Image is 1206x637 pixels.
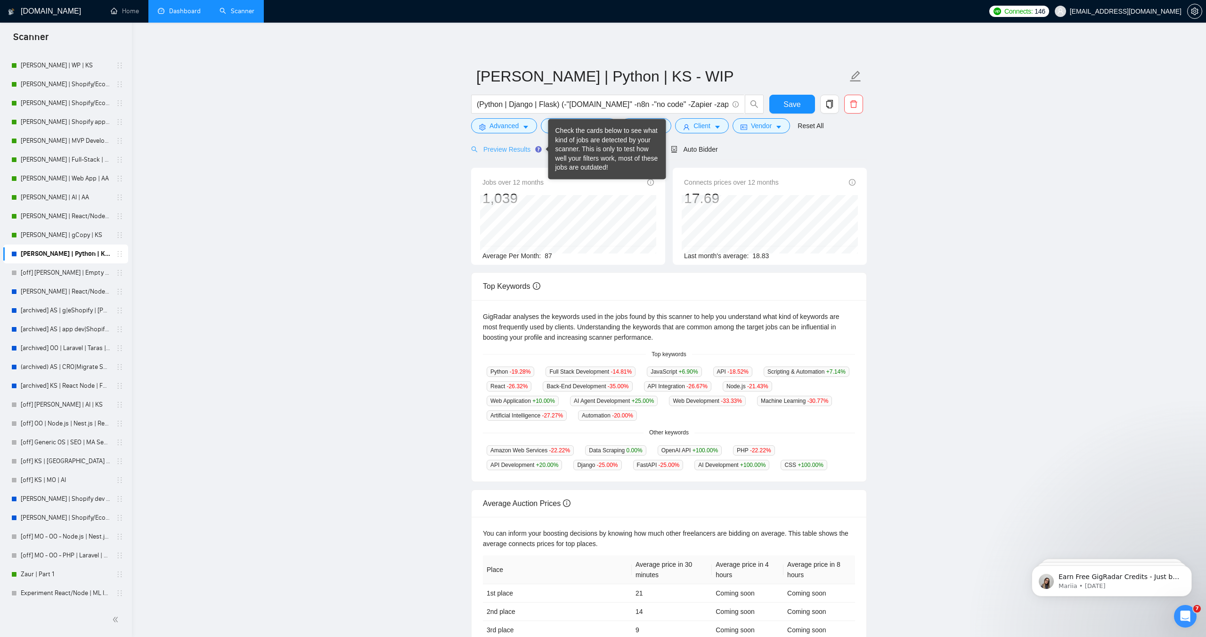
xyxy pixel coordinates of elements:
[8,4,15,19] img: logo
[721,398,742,404] span: -33.33 %
[522,123,529,131] span: caret-down
[21,376,110,395] a: [archived] KS | React Node | FS | [PERSON_NAME] (low average paid)
[684,252,749,260] span: Last month's average:
[21,433,110,452] a: [off] Generic OS | SEO | MA Semi-Strict, High Budget
[751,121,772,131] span: Vendor
[546,367,636,377] span: Full Stack Development
[693,121,710,131] span: Client
[532,398,555,404] span: +10.00 %
[534,145,543,154] div: Tooltip anchor
[669,396,746,406] span: Web Development
[116,99,123,107] span: holder
[693,447,718,454] span: +100.00 %
[1035,6,1045,16] span: 146
[116,118,123,126] span: holder
[570,396,658,406] span: AI Agent Development
[483,273,855,300] div: Top Keywords
[116,344,123,352] span: holder
[747,383,768,390] span: -21.43 %
[482,177,544,188] span: Jobs over 12 months
[627,447,643,454] span: 0.00 %
[116,552,123,559] span: holder
[471,146,539,153] span: Preview Results
[116,571,123,578] span: holder
[21,188,110,207] a: [PERSON_NAME] | AI | AA
[483,490,855,517] div: Average Auction Prices
[482,252,541,260] span: Average Per Month:
[21,584,110,603] a: Experiment React/Node | ML IoT
[1018,546,1206,612] iframe: Intercom notifications message
[116,420,123,427] span: holder
[21,56,110,75] a: [PERSON_NAME] | WP | KS
[507,383,528,390] span: -26.32 %
[573,460,621,470] span: Django
[757,396,832,406] span: Machine Learning
[477,98,728,110] input: Search Freelance Jobs...
[647,367,701,377] span: JavaScript
[116,62,123,69] span: holder
[21,245,110,263] a: [PERSON_NAME] | Python | KS - WIP
[116,589,123,597] span: holder
[644,381,711,392] span: API Integration
[21,301,110,320] a: [archived] AS | g|eShopify | [PERSON_NAME]
[783,603,855,621] td: Coming soon
[741,123,747,131] span: idcard
[820,95,839,114] button: copy
[536,462,559,468] span: +20.00 %
[764,367,849,377] span: Scripting & Automation
[612,412,633,419] span: -20.00 %
[714,123,721,131] span: caret-down
[845,100,863,108] span: delete
[116,382,123,390] span: holder
[646,350,692,359] span: Top keywords
[750,447,771,454] span: -22.22 %
[826,368,846,375] span: +7.14 %
[844,95,863,114] button: delete
[21,565,110,584] a: Zaur | Part 1
[116,476,123,484] span: holder
[487,396,559,406] span: Web Application
[21,75,110,94] a: [PERSON_NAME] | Shopify/Ecom | DA - lower requirements
[21,263,110,282] a: [off] [PERSON_NAME] | Empty for future | AA
[21,358,110,376] a: (archived) AS | CRO|Migrate Shopify | [PERSON_NAME]
[21,339,110,358] a: [archived] OO | Laravel | Taras | Top filters
[783,555,855,584] th: Average price in 8 hours
[541,118,617,133] button: barsJob Categorycaret-down
[727,368,749,375] span: -18.52 %
[21,207,110,226] a: [PERSON_NAME] | React/Node | AA
[849,179,856,186] span: info-circle
[21,282,110,301] a: [PERSON_NAME] | React/Node | KS - WIP
[21,150,110,169] a: [PERSON_NAME] | Full-Stack | AA
[21,452,110,471] a: [off] KS | [GEOGRAPHIC_DATA] | Fullstack
[733,445,775,456] span: PHP
[712,584,783,603] td: Coming soon
[116,194,123,201] span: holder
[745,100,763,108] span: search
[545,252,552,260] span: 87
[644,428,694,437] span: Other keywords
[647,179,654,186] span: info-circle
[116,231,123,239] span: holder
[633,460,684,470] span: FastAPI
[483,555,632,584] th: Place
[632,555,712,584] th: Average price in 30 minutes
[116,514,123,522] span: holder
[116,250,123,258] span: holder
[476,65,847,88] input: Scanner name...
[116,156,123,163] span: holder
[686,383,708,390] span: -26.67 %
[487,367,534,377] span: Python
[585,445,646,456] span: Data Scraping
[723,381,772,392] span: Node.js
[116,326,123,333] span: holder
[116,401,123,408] span: holder
[116,175,123,182] span: holder
[21,320,110,339] a: [archived] AS | app dev|Shopify | [PERSON_NAME]
[487,460,562,470] span: API Development
[712,555,783,584] th: Average price in 4 hours
[781,460,827,470] span: CSS
[611,368,632,375] span: -14.81 %
[798,462,823,468] span: +100.00 %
